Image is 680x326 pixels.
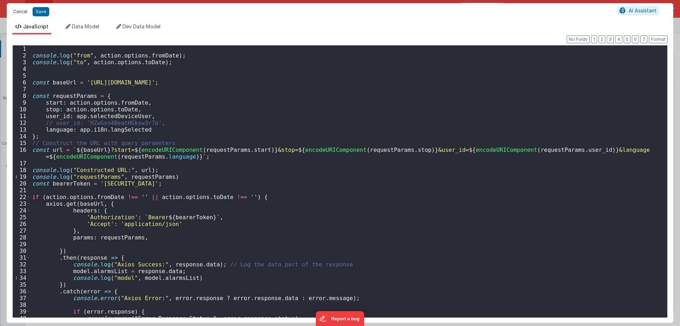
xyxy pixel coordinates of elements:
[13,167,31,173] div: 18
[13,72,31,79] div: 5
[13,126,31,133] div: 13
[13,99,31,106] div: 9
[123,23,160,29] span: Dev Data Model
[640,35,647,43] button: 7
[615,35,622,43] button: 4
[23,23,49,29] span: JavaScript
[13,66,31,72] div: 4
[13,52,31,59] div: 2
[567,35,590,43] button: No Folds
[13,214,31,221] div: 25
[13,221,31,227] div: 26
[13,187,31,194] div: 21
[13,180,31,187] div: 20
[10,7,31,17] button: Cancel
[13,147,31,160] div: 16
[13,254,31,261] div: 31
[649,35,668,43] button: Format
[13,295,31,302] div: 37
[632,35,639,43] button: 6
[13,93,31,99] div: 8
[13,207,31,214] div: 24
[13,173,31,180] div: 19
[72,23,99,29] span: Data Model
[13,234,31,241] div: 28
[13,315,31,322] div: 40
[629,7,657,13] span: AI Assistant
[13,45,31,52] div: 1
[624,35,630,43] button: 5
[13,248,31,254] div: 30
[316,311,364,326] iframe: Marker.io feedback button
[13,241,31,248] div: 29
[13,308,31,315] div: 39
[13,106,31,113] div: 10
[607,35,614,43] button: 3
[13,227,31,234] div: 27
[13,200,31,207] div: 23
[591,35,597,43] button: 1
[13,113,31,120] div: 11
[33,7,49,16] button: Save
[599,35,605,43] button: 2
[13,275,31,281] div: 34
[13,261,31,268] div: 32
[13,268,31,275] div: 33
[13,120,31,126] div: 12
[13,194,31,200] div: 22
[13,281,31,288] div: 35
[13,160,31,167] div: 17
[13,302,31,308] div: 38
[13,133,31,140] div: 14
[13,86,31,93] div: 7
[617,6,659,15] button: AI Assistant
[13,59,31,66] div: 3
[13,79,31,86] div: 6
[13,140,31,147] div: 15
[13,288,31,295] div: 36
